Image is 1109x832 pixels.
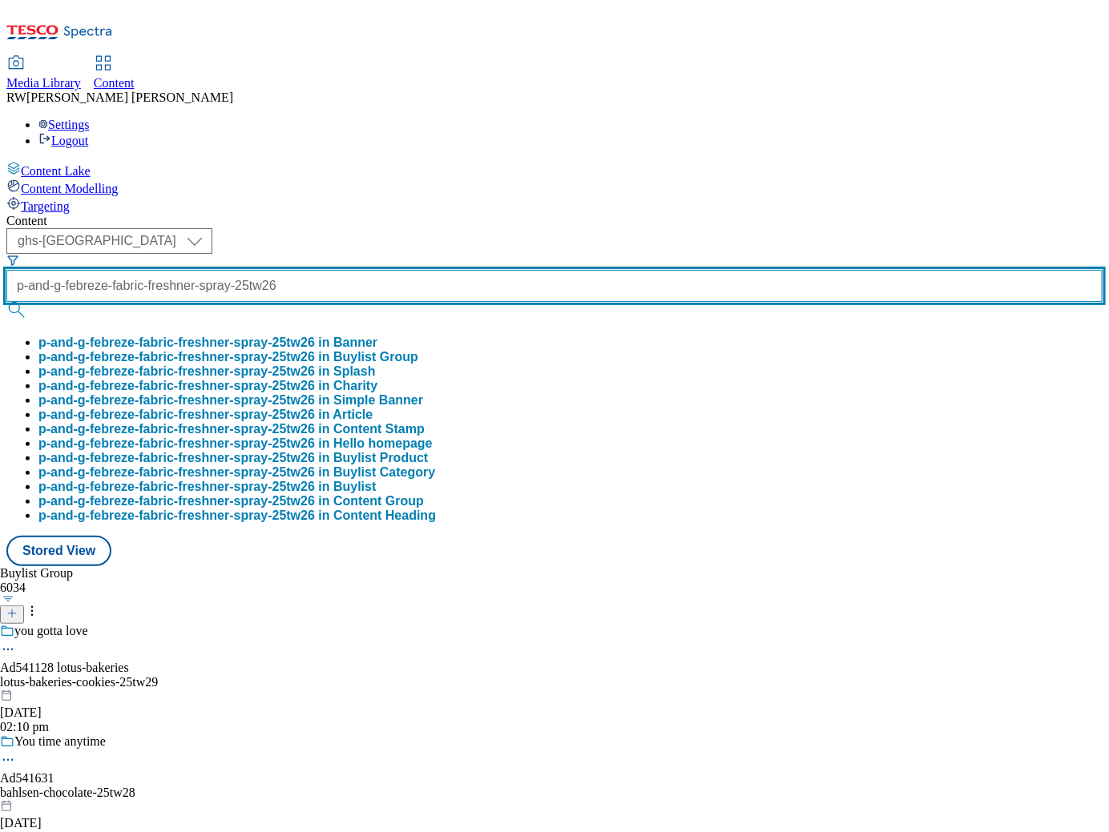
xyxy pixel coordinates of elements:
[38,422,425,436] div: p-and-g-febreze-fabric-freshner-spray-25tw26 in
[6,161,1103,179] a: Content Lake
[38,408,373,422] button: p-and-g-febreze-fabric-freshner-spray-25tw26 in Article
[6,57,81,90] a: Media Library
[38,134,88,147] a: Logout
[21,164,91,178] span: Content Lake
[21,199,70,213] span: Targeting
[14,734,106,749] div: You time anytime
[38,364,376,379] button: p-and-g-febreze-fabric-freshner-spray-25tw26 in Splash
[38,451,428,465] button: p-and-g-febreze-fabric-freshner-spray-25tw26 in Buylist Product
[38,494,424,508] button: p-and-g-febreze-fabric-freshner-spray-25tw26 in Content Group
[38,379,377,393] button: p-and-g-febreze-fabric-freshner-spray-25tw26 in Charity
[38,393,423,408] button: p-and-g-febreze-fabric-freshner-spray-25tw26 in Simple Banner
[333,436,433,450] span: Hello homepage
[6,179,1103,196] a: Content Modelling
[38,480,376,494] button: p-and-g-febreze-fabric-freshner-spray-25tw26 in Buylist
[6,76,81,90] span: Media Library
[6,90,26,104] span: RW
[6,536,111,566] button: Stored View
[6,270,1103,302] input: Search
[6,214,1103,228] div: Content
[6,254,19,267] svg: Search Filters
[21,182,118,195] span: Content Modelling
[38,436,433,451] div: p-and-g-febreze-fabric-freshner-spray-25tw26 in
[38,436,433,451] button: p-and-g-febreze-fabric-freshner-spray-25tw26 in Hello homepage
[38,350,418,364] div: p-and-g-febreze-fabric-freshner-spray-25tw26 in
[38,422,425,436] button: p-and-g-febreze-fabric-freshner-spray-25tw26 in Content Stamp
[333,350,418,364] span: Buylist Group
[333,422,425,436] span: Content Stamp
[14,624,88,638] div: you gotta love
[38,465,435,480] button: p-and-g-febreze-fabric-freshner-spray-25tw26 in Buylist Category
[94,76,135,90] span: Content
[333,494,424,508] span: Content Group
[6,196,1103,214] a: Targeting
[94,57,135,90] a: Content
[38,508,436,523] button: p-and-g-febreze-fabric-freshner-spray-25tw26 in Content Heading
[38,350,418,364] button: p-and-g-febreze-fabric-freshner-spray-25tw26 in Buylist Group
[38,494,424,508] div: p-and-g-febreze-fabric-freshner-spray-25tw26 in
[26,90,233,104] span: [PERSON_NAME] [PERSON_NAME]
[38,118,90,131] a: Settings
[38,336,377,350] button: p-and-g-febreze-fabric-freshner-spray-25tw26 in Banner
